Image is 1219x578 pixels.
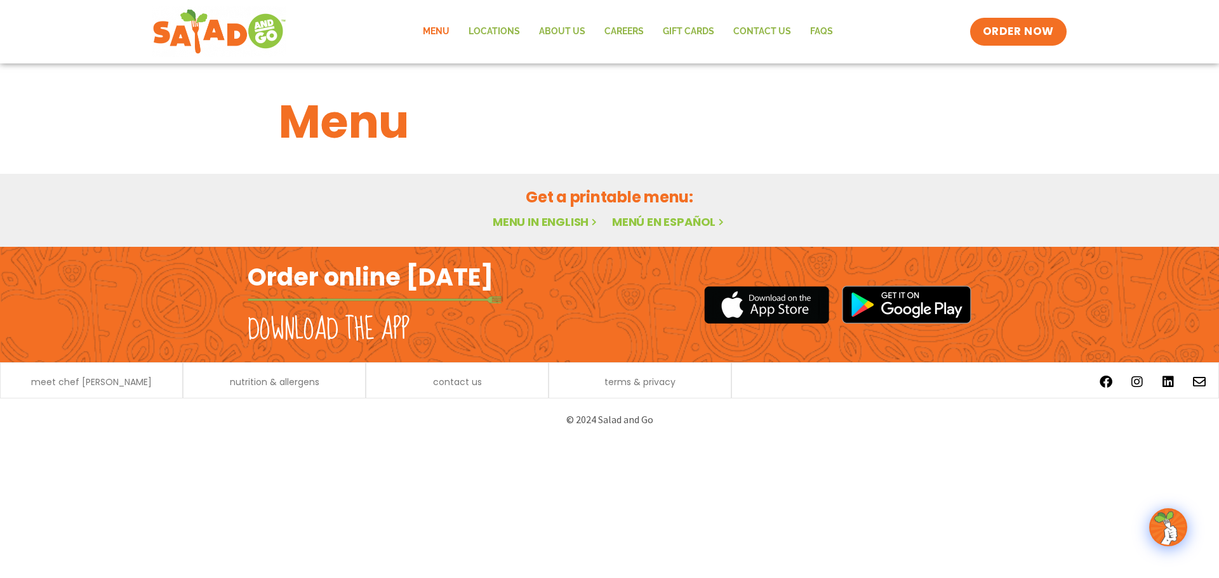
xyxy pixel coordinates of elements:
[653,17,724,46] a: GIFT CARDS
[279,186,940,208] h2: Get a printable menu:
[1150,509,1186,545] img: wpChatIcon
[493,214,599,230] a: Menu in English
[248,296,502,303] img: fork
[704,284,829,325] img: appstore
[152,6,286,57] img: new-SAG-logo-768×292
[248,312,410,348] h2: Download the app
[612,214,726,230] a: Menú en español
[230,378,319,386] a: nutrition & allergens
[801,17,843,46] a: FAQs
[248,261,493,292] h2: Order online [DATE]
[279,88,940,156] h1: Menu
[724,17,801,46] a: Contact Us
[970,18,1067,46] a: ORDER NOW
[459,17,530,46] a: Locations
[433,378,482,386] a: contact us
[413,17,843,46] nav: Menu
[530,17,595,46] a: About Us
[983,24,1054,39] span: ORDER NOW
[31,378,152,386] a: meet chef [PERSON_NAME]
[842,286,971,324] img: google_play
[595,17,653,46] a: Careers
[604,378,676,386] a: terms & privacy
[254,411,965,428] p: © 2024 Salad and Go
[413,17,459,46] a: Menu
